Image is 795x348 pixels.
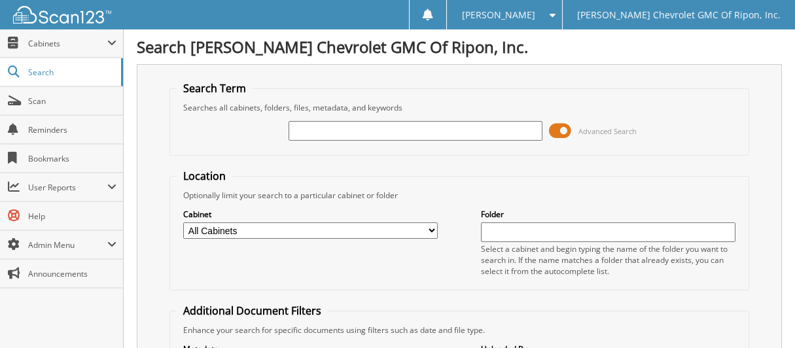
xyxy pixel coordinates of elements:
img: scan123-logo-white.svg [13,6,111,24]
span: Cabinets [28,38,107,49]
legend: Additional Document Filters [177,304,328,318]
span: Advanced Search [578,126,637,136]
span: Announcements [28,268,116,279]
span: Reminders [28,124,116,135]
label: Cabinet [183,209,438,220]
span: [PERSON_NAME] Chevrolet GMC Of Ripon, Inc. [577,11,781,19]
span: Admin Menu [28,239,107,251]
div: Select a cabinet and begin typing the name of the folder you want to search in. If the name match... [481,243,735,277]
span: Search [28,67,115,78]
span: Scan [28,96,116,107]
div: Enhance your search for specific documents using filters such as date and file type. [177,324,741,336]
span: [PERSON_NAME] [462,11,535,19]
span: User Reports [28,182,107,193]
span: Help [28,211,116,222]
legend: Location [177,169,232,183]
h1: Search [PERSON_NAME] Chevrolet GMC Of Ripon, Inc. [137,36,782,58]
span: Bookmarks [28,153,116,164]
legend: Search Term [177,81,253,96]
div: Searches all cabinets, folders, files, metadata, and keywords [177,102,741,113]
label: Folder [481,209,735,220]
div: Optionally limit your search to a particular cabinet or folder [177,190,741,201]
